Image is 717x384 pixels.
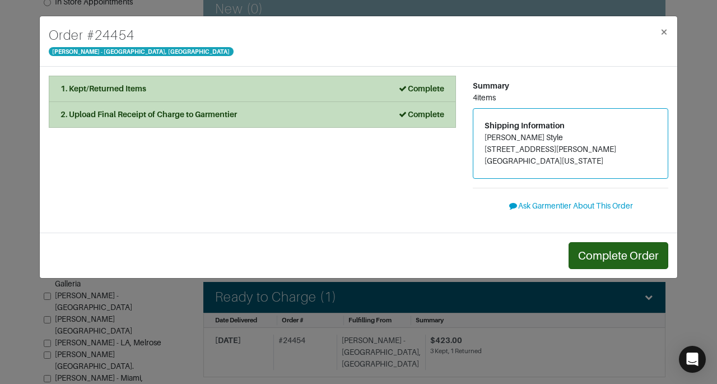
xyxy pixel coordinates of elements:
span: × [660,24,668,39]
span: Shipping Information [485,121,565,130]
span: [PERSON_NAME] - [GEOGRAPHIC_DATA], [GEOGRAPHIC_DATA] [49,47,234,56]
div: 4 items [473,92,668,104]
strong: Complete [398,110,444,119]
button: Complete Order [569,242,668,269]
button: Close [651,16,677,48]
h4: Order # 24454 [49,25,234,45]
button: Ask Garmentier About This Order [473,197,668,215]
strong: Complete [398,84,444,93]
div: Summary [473,80,668,92]
address: [PERSON_NAME] Style [STREET_ADDRESS][PERSON_NAME] [GEOGRAPHIC_DATA][US_STATE] [485,132,657,167]
strong: 1. Kept/Returned Items [60,84,146,93]
strong: 2. Upload Final Receipt of Charge to Garmentier [60,110,237,119]
div: Open Intercom Messenger [679,346,706,373]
